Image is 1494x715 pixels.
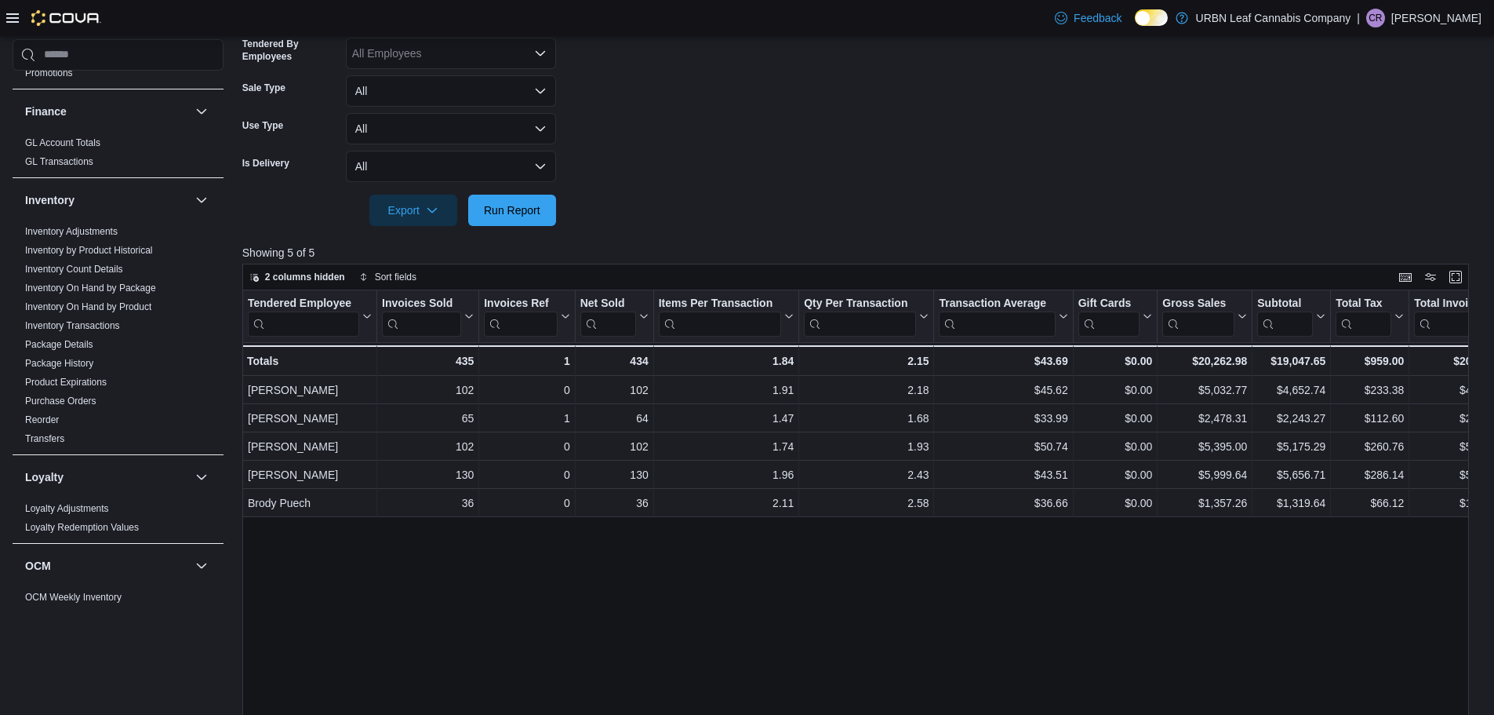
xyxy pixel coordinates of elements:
[1162,352,1247,370] div: $20,262.98
[25,357,93,370] span: Package History
[25,377,107,388] a: Product Expirations
[659,409,794,428] div: 1.47
[1257,437,1325,456] div: $5,175.29
[192,102,211,121] button: Finance
[25,67,73,79] span: Promotions
[382,296,474,336] button: Invoices Sold
[265,271,345,283] span: 2 columns hidden
[25,502,109,515] span: Loyalty Adjustments
[1257,296,1325,336] button: Subtotal
[25,376,107,389] span: Product Expirations
[580,296,648,336] button: Net Sold
[1369,9,1382,27] span: CR
[659,437,794,456] div: 1.74
[1162,381,1247,399] div: $5,032.77
[25,522,139,533] a: Loyalty Redemption Values
[25,245,153,256] a: Inventory by Product Historical
[939,296,1067,336] button: Transaction Average
[1421,268,1440,286] button: Display options
[804,296,929,336] button: Qty Per Transaction
[939,437,1067,456] div: $50.74
[1391,9,1481,27] p: [PERSON_NAME]
[25,396,96,407] a: Purchase Orders
[1257,352,1325,370] div: $19,047.65
[25,104,189,119] button: Finance
[484,352,569,370] div: 1
[1078,296,1152,336] button: Gift Cards
[382,352,474,370] div: 435
[580,494,649,513] div: 36
[939,381,1067,399] div: $45.62
[1257,296,1313,336] div: Subtotal
[580,465,649,484] div: 130
[25,264,123,275] a: Inventory Count Details
[382,437,474,456] div: 102
[658,296,781,336] div: Items Per Transaction
[25,432,64,445] span: Transfers
[804,409,929,428] div: 1.68
[248,296,359,336] div: Tendered Employee
[13,588,224,613] div: OCM
[939,465,1067,484] div: $43.51
[1078,352,1152,370] div: $0.00
[25,503,109,514] a: Loyalty Adjustments
[1357,9,1360,27] p: |
[468,195,556,226] button: Run Report
[248,465,372,484] div: [PERSON_NAME]
[1162,296,1234,336] div: Gross Sales
[25,155,93,168] span: GL Transactions
[25,320,120,331] a: Inventory Transactions
[382,296,461,336] div: Invoices Sold
[659,381,794,399] div: 1.91
[25,469,64,485] h3: Loyalty
[382,494,474,513] div: 36
[382,409,474,428] div: 65
[25,592,122,603] a: OCM Weekly Inventory
[346,151,556,182] button: All
[1336,296,1404,336] button: Total Tax
[1162,465,1247,484] div: $5,999.64
[248,296,359,311] div: Tendered Employee
[484,381,569,399] div: 0
[1336,494,1404,513] div: $66.12
[804,352,929,370] div: 2.15
[25,137,100,149] span: GL Account Totals
[248,296,372,336] button: Tendered Employee
[379,195,448,226] span: Export
[1336,352,1404,370] div: $959.00
[1162,409,1247,428] div: $2,478.31
[248,409,372,428] div: [PERSON_NAME]
[484,296,557,311] div: Invoices Ref
[939,409,1067,428] div: $33.99
[939,494,1067,513] div: $36.66
[242,157,289,170] label: Is Delivery
[13,222,224,454] div: Inventory
[248,494,372,513] div: Brody Puech
[192,191,211,210] button: Inventory
[25,301,151,312] a: Inventory On Hand by Product
[25,244,153,257] span: Inventory by Product Historical
[534,47,547,60] button: Open list of options
[1049,2,1128,34] a: Feedback
[242,82,285,94] label: Sale Type
[25,469,189,485] button: Loyalty
[25,192,75,208] h3: Inventory
[804,381,929,399] div: 2.18
[1336,437,1404,456] div: $260.76
[1257,494,1325,513] div: $1,319.64
[346,75,556,107] button: All
[1162,296,1247,336] button: Gross Sales
[580,381,649,399] div: 102
[1135,9,1168,26] input: Dark Mode
[659,494,794,513] div: 2.11
[25,263,123,275] span: Inventory Count Details
[243,268,351,286] button: 2 columns hidden
[1336,465,1404,484] div: $286.14
[242,245,1481,261] p: Showing 5 of 5
[1366,9,1385,27] div: Craig Ruether
[1257,296,1313,311] div: Subtotal
[25,104,67,119] h3: Finance
[25,283,156,294] a: Inventory On Hand by Package
[25,558,51,574] h3: OCM
[25,339,93,350] a: Package Details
